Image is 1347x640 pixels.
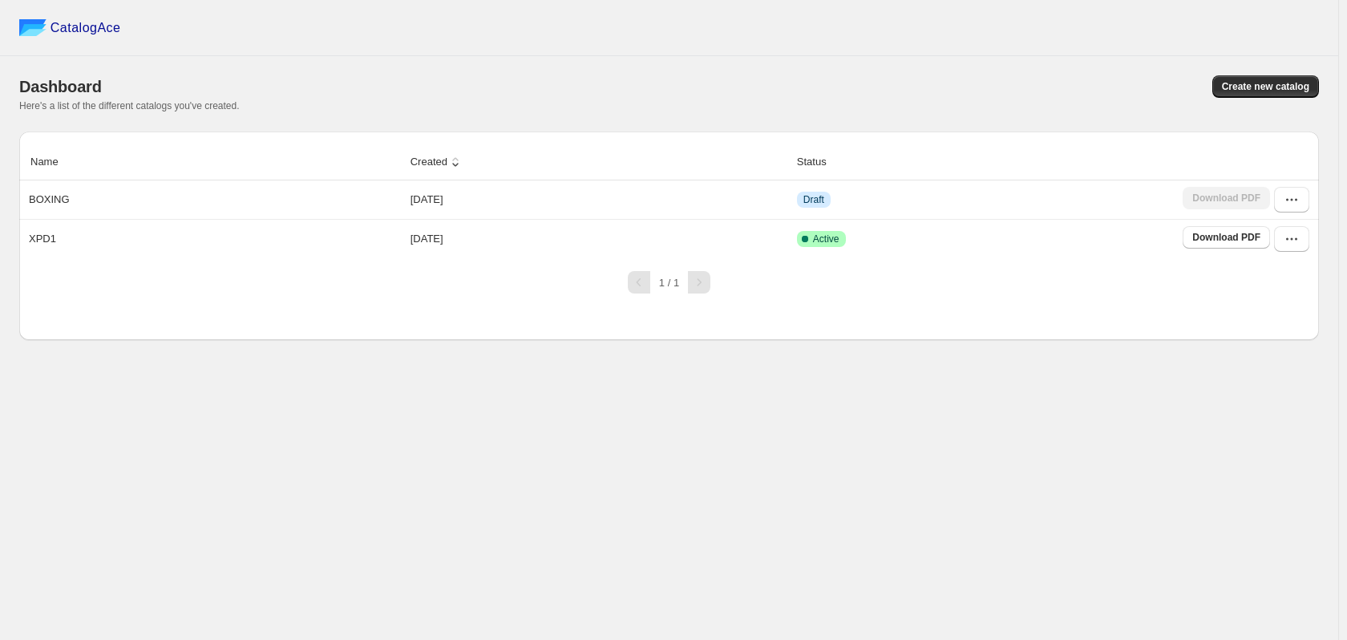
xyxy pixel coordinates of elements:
span: Dashboard [19,78,102,95]
button: Create new catalog [1212,75,1319,98]
span: CatalogAce [51,20,121,36]
span: Create new catalog [1222,80,1309,93]
button: Name [28,147,77,177]
td: [DATE] [406,219,792,258]
td: [DATE] [406,180,792,219]
button: Status [795,147,845,177]
span: Download PDF [1192,231,1260,244]
span: 1 / 1 [659,277,679,289]
p: XPD1 [29,231,56,247]
button: Created [408,147,466,177]
a: Download PDF [1183,226,1270,249]
p: BOXING [29,192,70,208]
span: Draft [803,193,824,206]
img: catalog ace [19,19,47,36]
span: Here's a list of the different catalogs you've created. [19,100,240,111]
span: Active [813,233,839,245]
